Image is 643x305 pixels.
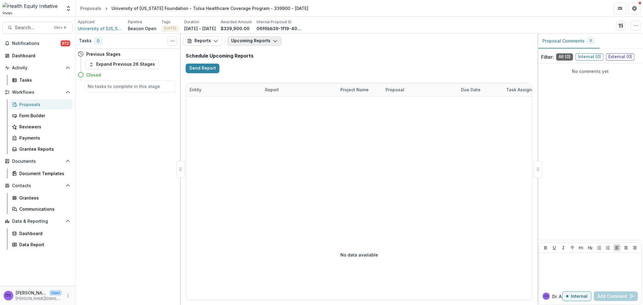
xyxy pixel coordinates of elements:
[2,51,73,61] a: Dashboard
[587,244,594,251] button: Heading 2
[16,296,62,301] p: [PERSON_NAME][EMAIL_ADDRESS][PERSON_NAME][DATE][DOMAIN_NAME]
[221,19,252,25] p: Awarded Amount
[340,252,378,258] p: No data available
[19,101,68,108] div: Proposals
[64,292,71,299] button: More
[184,19,199,25] p: Duration
[613,244,621,251] button: Align Left
[337,83,382,96] div: Project Name
[6,294,11,297] div: Dr. Ana Smith
[2,156,73,166] button: Open Documents
[12,159,63,164] span: Documents
[457,83,503,96] div: Due Date
[168,36,177,46] button: Toggle View Cancelled Tasks
[560,244,567,251] button: Italicize
[88,83,173,90] h5: No tasks to complete in this stage
[184,25,216,32] p: [DATE] - [DATE]
[227,36,282,46] button: Upcoming Reports
[183,36,222,46] button: Reports
[606,53,635,61] span: External ( 0 )
[80,5,101,11] div: Proposals
[10,75,73,85] a: Tasks
[10,168,73,178] a: Document Templates
[556,53,573,61] span: All ( 0 )
[112,5,308,11] div: University of [US_STATE] Foundation - Tulsa Healthcare Coverage Program - 339900 - [DATE]
[629,2,641,14] button: Get Help
[10,99,73,109] a: Proposals
[2,181,73,190] button: Open Contacts
[562,291,591,301] button: Internal
[78,25,123,32] span: University of [US_STATE] Foundation
[541,53,554,61] p: Filter:
[186,64,219,73] button: Send Report
[128,19,142,25] p: Pipeline
[261,86,282,93] div: Report
[12,219,63,224] span: Data & Reporting
[86,72,101,78] h4: Closed
[10,240,73,250] a: Data Report
[19,124,68,130] div: Reviewers
[12,65,63,71] span: Activity
[186,86,205,93] div: Entity
[19,112,68,119] div: Form Builder
[12,183,63,188] span: Contacts
[12,90,63,95] span: Workflows
[10,193,73,203] a: Grantees
[2,22,73,34] button: Search...
[594,291,638,301] button: Add Comment
[161,19,170,25] p: Tags
[382,86,408,93] div: Proposal
[78,4,311,13] nav: breadcrumb
[186,83,261,96] div: Entity
[10,144,73,154] a: Grantee Reports
[19,206,68,212] div: Communications
[19,146,68,152] div: Grantee Reports
[571,294,588,299] p: Internal
[2,87,73,97] button: Open Workflows
[10,111,73,121] a: Form Builder
[10,122,73,132] a: Reviewers
[94,37,102,45] span: 0
[542,244,549,251] button: Bold
[382,83,457,96] div: Proposal
[128,25,156,32] p: Beacon Open
[552,293,562,300] p: Dr. A
[85,60,159,69] button: Expand Previous 26 Stages
[503,83,548,96] div: Task Assignee
[19,135,68,141] div: Payments
[631,244,638,251] button: Align Right
[261,83,337,96] div: Report
[19,170,68,177] div: Document Templates
[614,2,626,14] button: Partners
[604,244,612,251] button: Ordered List
[10,228,73,238] a: Dashboard
[19,230,68,237] div: Dashboard
[53,24,68,31] div: Ctrl + K
[2,216,73,226] button: Open Data & Reporting
[551,244,558,251] button: Underline
[64,2,73,14] button: Open entity switcher
[86,51,121,57] h4: Previous Stages
[186,53,533,59] h2: Schedule Upcoming Reports
[623,244,630,251] button: Align Center
[578,244,585,251] button: Heading 1
[16,290,47,296] p: [PERSON_NAME]
[49,290,62,296] p: User
[569,244,576,251] button: Strike
[2,63,73,73] button: Open Activity
[221,25,250,32] p: $339,900.00
[61,40,70,46] span: 972
[537,34,600,49] button: Proposal Comments
[257,19,292,25] p: Internal Proposal ID
[19,77,68,83] div: Tasks
[457,86,484,93] div: Due Date
[79,38,92,43] h3: Tasks
[590,39,592,43] span: 0
[12,41,61,46] span: Notifications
